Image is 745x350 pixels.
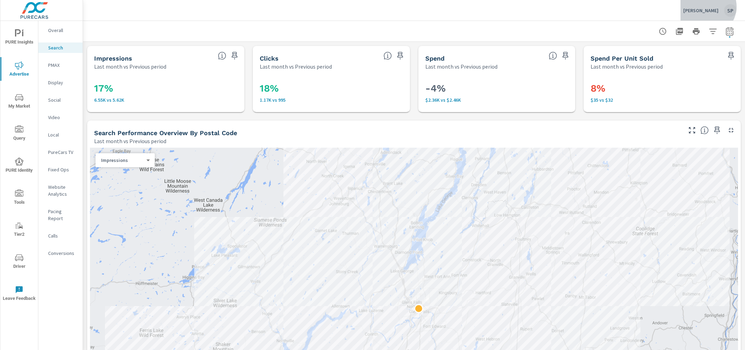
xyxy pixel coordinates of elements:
[2,157,36,174] span: PURE Identity
[724,4,737,17] div: SP
[48,27,77,34] p: Overall
[2,189,36,207] span: Tools
[395,50,406,61] span: Save this to your personalized report
[48,96,77,103] p: Social
[2,286,36,303] span: Leave Feedback
[94,55,132,62] h5: Impressions
[38,182,83,199] div: Website Analytics
[38,95,83,105] div: Social
[2,29,36,46] span: PURE Insights
[94,97,237,103] p: 6,550 vs 5,618
[38,147,83,157] div: PureCars TV
[725,125,737,136] button: Minimize Widget
[725,50,737,61] span: Save this to your personalized report
[2,254,36,271] span: Driver
[38,25,83,36] div: Overall
[383,52,392,60] span: The number of times an ad was clicked by a consumer.
[48,166,77,173] p: Fixed Ops
[94,129,237,137] h5: Search Performance Overview By Postal Code
[672,24,686,38] button: "Export Report to PDF"
[712,125,723,136] span: Save this to your personalized report
[229,50,240,61] span: Save this to your personalized report
[686,125,698,136] button: Make Fullscreen
[425,62,497,71] p: Last month vs Previous period
[48,250,77,257] p: Conversions
[101,157,144,163] p: Impressions
[425,97,569,103] p: $2,360 vs $2,465
[706,24,720,38] button: Apply Filters
[38,248,83,258] div: Conversions
[38,42,83,53] div: Search
[723,24,737,38] button: Select Date Range
[683,7,719,14] p: [PERSON_NAME]
[94,137,166,145] p: Last month vs Previous period
[549,52,557,60] span: The amount of money spent on advertising during the period.
[48,149,77,156] p: PureCars TV
[94,62,166,71] p: Last month vs Previous period
[2,61,36,78] span: Advertise
[689,24,703,38] button: Print Report
[48,44,77,51] p: Search
[38,112,83,123] div: Video
[48,232,77,239] p: Calls
[38,164,83,175] div: Fixed Ops
[48,114,77,121] p: Video
[591,97,734,103] p: $35 vs $32
[2,93,36,110] span: My Market
[48,184,77,197] p: Website Analytics
[48,62,77,69] p: PMAX
[48,79,77,86] p: Display
[2,221,36,239] span: Tier2
[38,60,83,70] div: PMAX
[2,125,36,142] span: Query
[38,231,83,241] div: Calls
[94,83,237,94] h3: 17%
[700,126,709,134] span: Understand Search performance data by postal code. Individual postal codes can be selected and ex...
[38,206,83,224] div: Pacing Report
[260,62,332,71] p: Last month vs Previous period
[48,131,77,138] p: Local
[560,50,571,61] span: Save this to your personalized report
[0,21,38,309] div: nav menu
[425,55,444,62] h5: Spend
[260,83,403,94] h3: 18%
[425,83,569,94] h3: -4%
[260,97,403,103] p: 1,173 vs 995
[218,52,226,60] span: The number of times an ad was shown on your behalf.
[38,130,83,140] div: Local
[260,55,279,62] h5: Clicks
[48,208,77,222] p: Pacing Report
[591,55,653,62] h5: Spend Per Unit Sold
[591,62,663,71] p: Last month vs Previous period
[38,77,83,88] div: Display
[96,157,149,164] div: Impressions
[591,83,734,94] h3: 8%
